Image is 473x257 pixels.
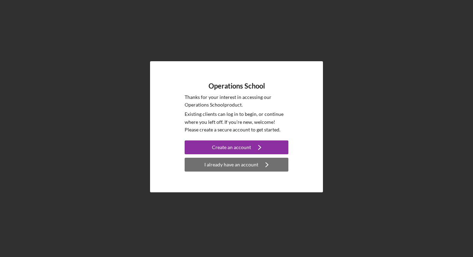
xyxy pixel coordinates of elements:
div: Create an account [212,140,251,154]
button: Create an account [185,140,288,154]
p: Existing clients can log in to begin, or continue where you left off. If you're new, welcome! Ple... [185,110,288,134]
a: Create an account [185,140,288,156]
div: I already have an account [204,158,258,172]
p: Thanks for your interest in accessing our Operations School product. [185,93,288,109]
h4: Operations School [208,82,265,90]
button: I already have an account [185,158,288,172]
